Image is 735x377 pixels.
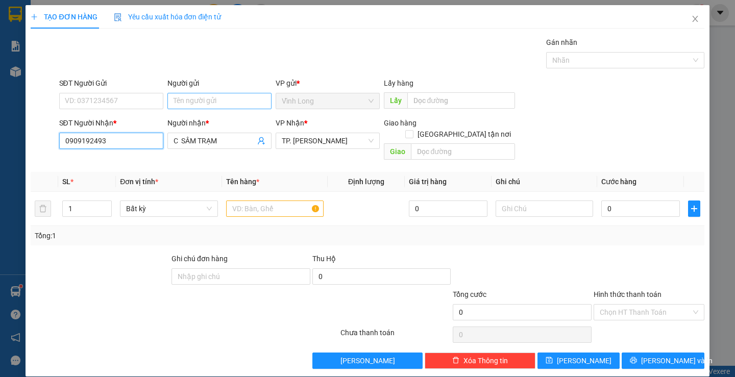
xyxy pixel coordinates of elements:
[114,13,222,21] span: Yêu cầu xuất hóa đơn điện tử
[35,230,284,241] div: Tổng: 1
[601,178,636,186] span: Cước hàng
[257,137,265,145] span: user-add
[641,355,713,366] span: [PERSON_NAME] và In
[384,92,407,109] span: Lấy
[167,78,272,89] div: Người gửi
[35,200,51,217] button: delete
[630,357,637,365] span: printer
[384,119,416,127] span: Giao hàng
[413,129,515,140] span: [GEOGRAPHIC_DATA] tận nơi
[409,200,487,217] input: 0
[557,355,611,366] span: [PERSON_NAME]
[120,178,158,186] span: Đơn vị tính
[546,38,577,46] label: Gán nhãn
[59,78,163,89] div: SĐT Người Gửi
[407,92,515,109] input: Dọc đường
[688,200,700,217] button: plus
[114,13,122,21] img: icon
[348,178,384,186] span: Định lượng
[59,117,163,129] div: SĐT Người Nhận
[452,357,459,365] span: delete
[622,353,704,369] button: printer[PERSON_NAME] và In
[340,355,395,366] span: [PERSON_NAME]
[282,133,374,148] span: TP. Hồ Chí Minh
[312,255,336,263] span: Thu Hộ
[409,178,447,186] span: Giá trị hàng
[171,255,228,263] label: Ghi chú đơn hàng
[691,15,699,23] span: close
[681,5,709,34] button: Close
[492,172,597,192] th: Ghi chú
[594,290,661,298] label: Hình thức thanh toán
[171,268,310,285] input: Ghi chú đơn hàng
[31,13,97,21] span: TẠO ĐƠN HÀNG
[167,117,272,129] div: Người nhận
[689,205,700,213] span: plus
[384,143,411,160] span: Giao
[276,78,380,89] div: VP gửi
[339,327,452,345] div: Chưa thanh toán
[282,93,374,109] span: Vĩnh Long
[226,178,259,186] span: Tên hàng
[31,13,38,20] span: plus
[312,353,423,369] button: [PERSON_NAME]
[453,290,486,298] span: Tổng cước
[425,353,535,369] button: deleteXóa Thông tin
[463,355,508,366] span: Xóa Thông tin
[62,178,70,186] span: SL
[226,200,324,217] input: VD: Bàn, Ghế
[384,79,413,87] span: Lấy hàng
[276,119,304,127] span: VP Nhận
[496,200,593,217] input: Ghi Chú
[546,357,553,365] span: save
[537,353,620,369] button: save[PERSON_NAME]
[126,201,211,216] span: Bất kỳ
[411,143,515,160] input: Dọc đường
